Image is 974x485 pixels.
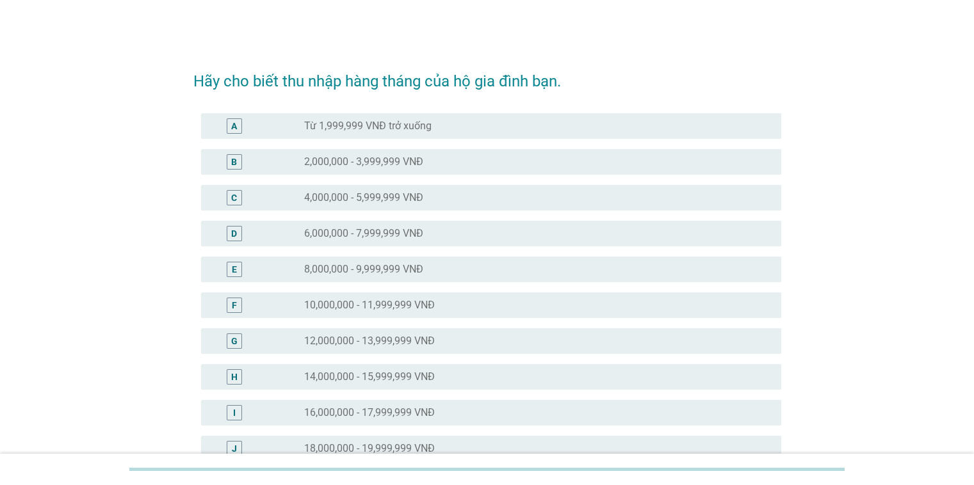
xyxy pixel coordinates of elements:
div: C [231,191,237,204]
div: G [231,334,238,347]
label: 4,000,000 - 5,999,999 VNĐ [304,191,423,204]
label: 8,000,000 - 9,999,999 VNĐ [304,263,423,276]
h2: Hãy cho biết thu nhập hàng tháng của hộ gia đình bạn. [193,57,781,93]
div: H [231,370,238,383]
div: B [231,155,237,168]
div: I [233,406,236,419]
label: 10,000,000 - 11,999,999 VNĐ [304,299,435,312]
div: F [232,298,237,312]
label: 6,000,000 - 7,999,999 VNĐ [304,227,423,240]
label: Từ 1,999,999 VNĐ trở xuống [304,120,432,132]
label: 2,000,000 - 3,999,999 VNĐ [304,155,423,168]
label: 12,000,000 - 13,999,999 VNĐ [304,335,435,347]
div: E [232,262,237,276]
div: A [231,119,237,132]
div: D [231,227,237,240]
label: 16,000,000 - 17,999,999 VNĐ [304,406,435,419]
div: J [232,441,237,455]
label: 18,000,000 - 19,999,999 VNĐ [304,442,435,455]
label: 14,000,000 - 15,999,999 VNĐ [304,370,435,383]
